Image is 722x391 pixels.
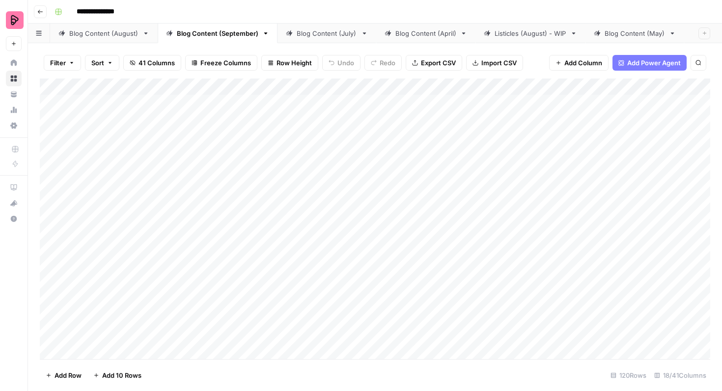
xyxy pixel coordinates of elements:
a: AirOps Academy [6,180,22,195]
button: Export CSV [406,55,462,71]
button: Filter [44,55,81,71]
span: Add 10 Rows [102,370,141,380]
span: Row Height [277,58,312,68]
span: Undo [337,58,354,68]
a: Blog Content (September) [158,24,278,43]
button: Undo [322,55,361,71]
a: Usage [6,102,22,118]
button: Add Column [549,55,609,71]
a: Blog Content (May) [585,24,684,43]
a: Settings [6,118,22,133]
div: Blog Content (September) [177,28,258,38]
div: Blog Content (July) [297,28,357,38]
button: Row Height [261,55,318,71]
div: Blog Content (April) [395,28,456,38]
button: Workspace: Preply [6,8,22,32]
button: What's new? [6,195,22,211]
button: 41 Columns [123,55,181,71]
button: Help + Support [6,211,22,227]
span: Freeze Columns [200,58,251,68]
a: Blog Content (August) [50,24,158,43]
span: Sort [91,58,104,68]
span: Import CSV [481,58,517,68]
div: What's new? [6,196,21,210]
span: Add Row [55,370,82,380]
div: Blog Content (August) [69,28,139,38]
span: 41 Columns [139,58,175,68]
button: Import CSV [466,55,523,71]
div: Listicles (August) - WIP [495,28,566,38]
button: Add 10 Rows [87,367,147,383]
span: Export CSV [421,58,456,68]
a: Home [6,55,22,71]
button: Redo [364,55,402,71]
a: Blog Content (July) [278,24,376,43]
button: Add Row [40,367,87,383]
div: 120 Rows [607,367,650,383]
button: Sort [85,55,119,71]
span: Add Column [564,58,602,68]
div: Blog Content (May) [605,28,665,38]
span: Redo [380,58,395,68]
span: Add Power Agent [627,58,681,68]
div: 18/41 Columns [650,367,710,383]
a: Listicles (August) - WIP [475,24,585,43]
button: Add Power Agent [612,55,687,71]
a: Browse [6,71,22,86]
a: Your Data [6,86,22,102]
a: Blog Content (April) [376,24,475,43]
img: Preply Logo [6,11,24,29]
span: Filter [50,58,66,68]
button: Freeze Columns [185,55,257,71]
